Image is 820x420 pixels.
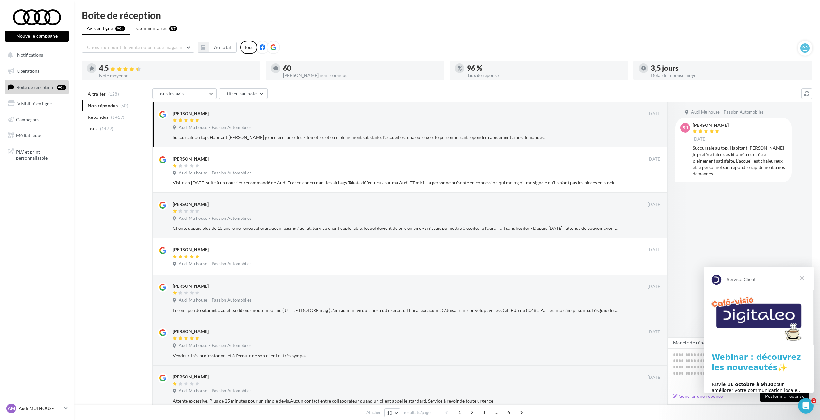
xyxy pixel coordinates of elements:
span: Notifications [17,52,43,58]
div: Vendeur très professionnel et à l'écoute de son client et très sympas [173,352,620,359]
div: [PERSON_NAME] [173,156,209,162]
span: Opérations [17,68,39,74]
span: [DATE] [648,329,662,335]
button: Poster ma réponse [760,391,809,402]
span: Afficher [366,409,381,415]
div: Tous [240,41,257,54]
span: Audi Mulhouse - Passion Automobiles [179,297,251,303]
button: Modèle de réponse [668,337,724,348]
span: Campagnes [16,117,39,122]
div: Cliente depuis plus de 15 ans je ne renouvellerai aucun leasing / achat. Service client déplorabl... [173,225,620,231]
a: Visibilité en ligne [4,97,70,110]
button: Choisir un point de vente ou un code magasin [82,42,194,53]
span: 2 [467,407,477,417]
div: Taux de réponse [467,73,623,78]
div: Visite en [DATE] suite à un courrier recommandé de Audi France concernant les airbags Takata défe... [173,180,620,186]
div: Attente excessive. Plus de 25 minutes pour un simple devis.Aucun contact entre collaborateur quan... [173,398,620,404]
span: Commentaires [136,25,167,32]
span: 6 [504,407,514,417]
div: Succursale au top. Habitant [PERSON_NAME] je préfère faire des kilomètres et être pleinement sati... [693,145,787,177]
span: Répondus [88,114,109,120]
iframe: Intercom live chat message [704,267,814,393]
div: [PERSON_NAME] [173,247,209,253]
span: Visibilité en ligne [17,101,52,106]
span: (1419) [111,115,124,120]
span: Audi Mulhouse - Passion Automobiles [179,170,251,176]
div: 99+ [57,85,66,90]
span: Audi Mulhouse - Passion Automobiles [179,125,251,131]
a: Boîte de réception99+ [4,80,70,94]
div: Lorem ipsu do sitamet c ad elitsedd eiusmodtemporinc ( UTL , ETDOLORE mag ) a'eni ad mini ve quis... [173,307,620,313]
button: Tous les avis [152,88,217,99]
span: Boîte de réception [16,84,53,90]
span: sR [683,125,688,131]
div: 4.5 [99,65,255,72]
button: Filtrer par note [219,88,268,99]
div: Succursale au top. Habitant [PERSON_NAME] je préfère faire des kilomètres et être pleinement sati... [173,134,620,141]
span: PLV et print personnalisable [16,147,66,161]
span: [DATE] [648,202,662,208]
span: Audi Mulhouse - Passion Automobiles [691,109,764,115]
span: Choisir un point de vente ou un code magasin [87,44,182,50]
div: [PERSON_NAME] [173,201,209,208]
a: PLV et print personnalisable [4,145,70,164]
button: Au total [209,42,237,53]
span: 1 [811,398,816,403]
div: [PERSON_NAME] [173,283,209,289]
div: [PERSON_NAME] non répondus [283,73,439,78]
span: AM [8,405,15,412]
span: (1479) [100,126,114,131]
span: Médiathèque [16,133,42,138]
b: le 16 octobre à 9h30 [18,115,70,120]
div: [PERSON_NAME] [173,374,209,380]
span: [DATE] [648,156,662,162]
div: [PERSON_NAME] [693,123,729,127]
span: [DATE] [648,111,662,117]
div: Boîte de réception [82,10,812,20]
p: Audi MULHOUSE [19,405,61,412]
div: 60 [283,65,439,72]
a: Opérations [4,64,70,78]
iframe: Intercom live chat [798,398,814,414]
div: Note moyenne [99,73,255,78]
a: Campagnes [4,113,70,126]
span: [DATE] [693,136,707,142]
div: [PERSON_NAME] [173,328,209,335]
span: [DATE] [648,247,662,253]
button: Nouvelle campagne [5,31,69,42]
button: 10 [384,408,401,417]
span: Tous les avis [158,91,184,96]
div: Délai de réponse moyen [651,73,807,78]
div: RDV pour améliorer votre communication locale… et attirer plus de clients ! [8,115,102,134]
span: Audi Mulhouse - Passion Automobiles [179,261,251,267]
span: Audi Mulhouse - Passion Automobiles [179,216,251,221]
span: ... [491,407,501,417]
span: 1 [454,407,465,417]
span: Audi Mulhouse - Passion Automobiles [179,388,251,394]
div: 87 [169,26,177,31]
span: Audi Mulhouse - Passion Automobiles [179,343,251,349]
button: Au total [198,42,237,53]
div: [PERSON_NAME] [173,110,209,117]
span: 3 [478,407,489,417]
span: résultats/page [404,409,431,415]
a: Médiathèque [4,129,70,142]
span: A traiter [88,91,106,97]
span: 10 [387,410,393,415]
span: [DATE] [648,284,662,290]
span: [DATE] [648,375,662,380]
button: Générer une réponse [670,392,725,400]
a: AM Audi MULHOUSE [5,402,69,415]
div: 96 % [467,65,623,72]
button: Notifications [4,48,68,62]
span: Tous [88,126,97,132]
span: (128) [108,91,119,97]
div: 3,5 jours [651,65,807,72]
